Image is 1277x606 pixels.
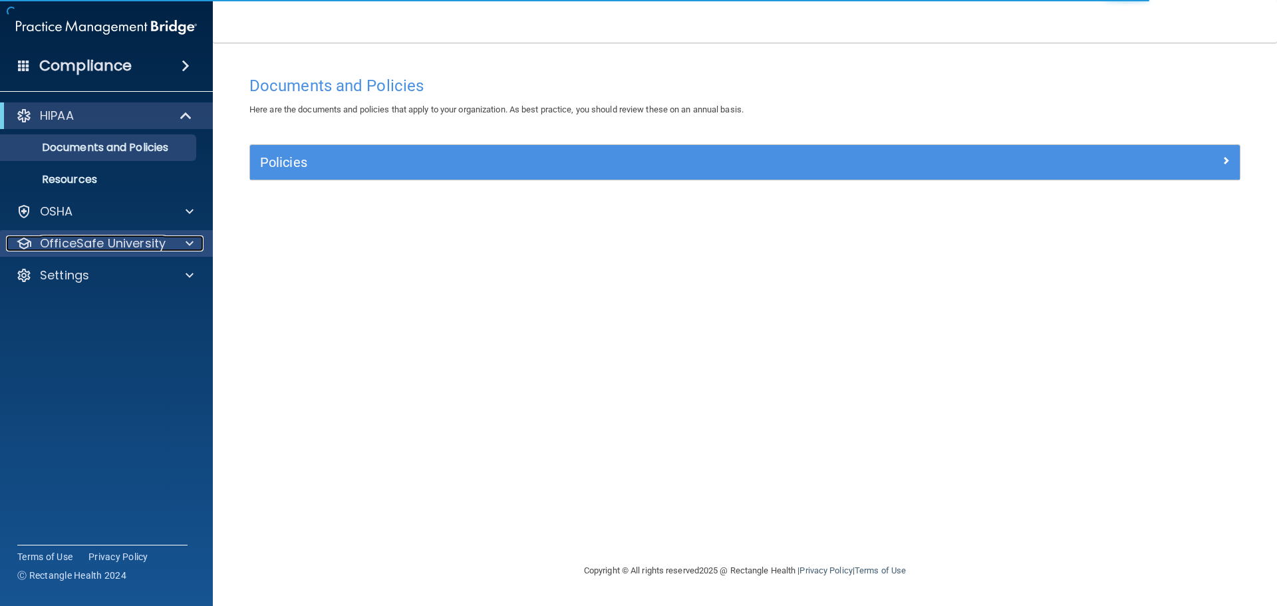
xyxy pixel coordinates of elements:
p: Settings [40,267,89,283]
a: Policies [260,152,1230,173]
h4: Documents and Policies [249,77,1240,94]
p: Documents and Policies [9,141,190,154]
a: OfficeSafe University [16,235,194,251]
a: OSHA [16,204,194,220]
h5: Policies [260,155,982,170]
iframe: Drift Widget Chat Controller [1047,512,1261,565]
span: Ⓒ Rectangle Health 2024 [17,569,126,582]
a: Terms of Use [855,565,906,575]
p: OSHA [40,204,73,220]
p: OfficeSafe University [40,235,166,251]
p: HIPAA [40,108,74,124]
p: Resources [9,173,190,186]
img: PMB logo [16,14,197,41]
a: Privacy Policy [88,550,148,563]
a: Privacy Policy [799,565,852,575]
a: Settings [16,267,194,283]
h4: Compliance [39,57,132,75]
span: Here are the documents and policies that apply to your organization. As best practice, you should... [249,104,744,114]
div: Copyright © All rights reserved 2025 @ Rectangle Health | | [502,549,988,592]
a: Terms of Use [17,550,72,563]
a: HIPAA [16,108,193,124]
